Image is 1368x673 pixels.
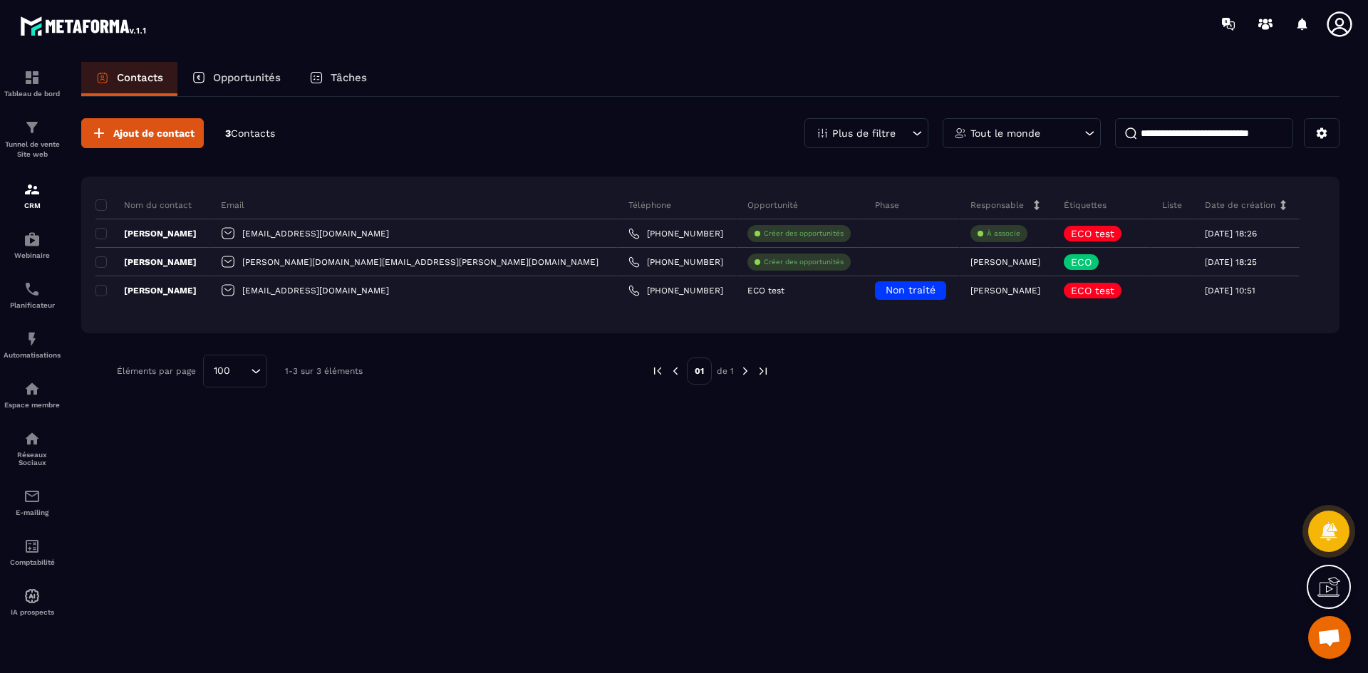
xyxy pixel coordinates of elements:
[81,62,177,96] a: Contacts
[4,270,61,320] a: schedulerschedulerPlanificateur
[113,126,195,140] span: Ajout de contact
[24,380,41,397] img: automations
[221,199,244,211] p: Email
[4,108,61,170] a: formationformationTunnel de vente Site web
[1071,257,1092,267] p: ECO
[1205,199,1275,211] p: Date de création
[24,538,41,555] img: accountant
[4,90,61,98] p: Tableau de bord
[20,13,148,38] img: logo
[970,128,1040,138] p: Tout le monde
[24,330,41,348] img: automations
[4,527,61,577] a: accountantaccountantComptabilité
[4,58,61,108] a: formationformationTableau de bord
[4,220,61,270] a: automationsautomationsWebinaire
[886,284,936,296] span: Non traité
[4,170,61,220] a: formationformationCRM
[970,199,1024,211] p: Responsable
[24,119,41,136] img: formation
[669,365,682,377] img: prev
[4,508,61,516] p: E-mailing
[295,62,381,96] a: Tâches
[628,256,723,268] a: [PHONE_NUMBER]
[4,451,61,466] p: Réseaux Sociaux
[231,127,275,139] span: Contacts
[875,199,899,211] p: Phase
[24,430,41,447] img: social-network
[213,71,281,84] p: Opportunités
[687,358,712,385] p: 01
[24,588,41,605] img: automations
[4,202,61,209] p: CRM
[235,363,247,379] input: Search for option
[739,365,752,377] img: next
[331,71,367,84] p: Tâches
[4,251,61,259] p: Webinaire
[717,365,734,377] p: de 1
[757,365,769,377] img: next
[4,351,61,359] p: Automatisations
[117,71,163,84] p: Contacts
[95,199,192,211] p: Nom du contact
[81,118,204,148] button: Ajout de contact
[987,229,1020,239] p: À associe
[1071,229,1114,239] p: ECO test
[4,301,61,309] p: Planificateur
[4,558,61,566] p: Comptabilité
[209,363,235,379] span: 100
[651,365,664,377] img: prev
[747,286,784,296] p: ECO test
[4,320,61,370] a: automationsautomationsAutomatisations
[628,228,723,239] a: [PHONE_NUMBER]
[832,128,896,138] p: Plus de filtre
[203,355,267,387] div: Search for option
[24,69,41,86] img: formation
[1071,286,1114,296] p: ECO test
[628,199,671,211] p: Téléphone
[4,401,61,409] p: Espace membre
[1162,199,1182,211] p: Liste
[628,285,723,296] a: [PHONE_NUMBER]
[1205,257,1257,267] p: [DATE] 18:25
[1064,199,1107,211] p: Étiquettes
[970,257,1040,267] p: [PERSON_NAME]
[24,181,41,198] img: formation
[24,231,41,248] img: automations
[747,199,798,211] p: Opportunité
[4,419,61,477] a: social-networksocial-networkRéseaux Sociaux
[764,257,844,267] p: Créer des opportunités
[4,370,61,419] a: automationsautomationsEspace membre
[4,477,61,527] a: emailemailE-mailing
[1205,286,1255,296] p: [DATE] 10:51
[4,140,61,160] p: Tunnel de vente Site web
[177,62,295,96] a: Opportunités
[970,286,1040,296] p: [PERSON_NAME]
[1205,229,1257,239] p: [DATE] 18:26
[117,366,196,376] p: Éléments par page
[285,366,363,376] p: 1-3 sur 3 éléments
[24,281,41,298] img: scheduler
[1308,616,1351,659] div: Ouvrir le chat
[95,285,197,296] p: [PERSON_NAME]
[4,608,61,616] p: IA prospects
[95,256,197,268] p: [PERSON_NAME]
[225,127,275,140] p: 3
[95,228,197,239] p: [PERSON_NAME]
[764,229,844,239] p: Créer des opportunités
[24,488,41,505] img: email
